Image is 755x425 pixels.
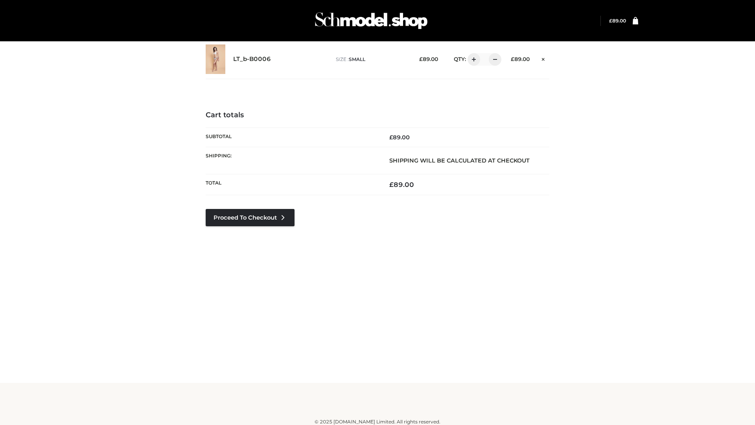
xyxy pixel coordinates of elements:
[609,18,626,24] a: £89.00
[206,111,549,120] h4: Cart totals
[389,181,394,188] span: £
[538,53,549,63] a: Remove this item
[206,44,225,74] img: LT_b-B0006 - SMALL
[336,56,407,63] p: size :
[312,5,430,36] img: Schmodel Admin 964
[389,157,530,164] strong: Shipping will be calculated at checkout
[419,56,438,62] bdi: 89.00
[609,18,626,24] bdi: 89.00
[206,147,377,174] th: Shipping:
[389,134,393,141] span: £
[609,18,612,24] span: £
[389,181,414,188] bdi: 89.00
[511,56,530,62] bdi: 89.00
[206,209,295,226] a: Proceed to Checkout
[419,56,423,62] span: £
[446,53,499,66] div: QTY:
[206,174,377,195] th: Total
[233,55,271,63] a: LT_b-B0006
[511,56,514,62] span: £
[349,56,365,62] span: SMALL
[389,134,410,141] bdi: 89.00
[206,128,377,147] th: Subtotal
